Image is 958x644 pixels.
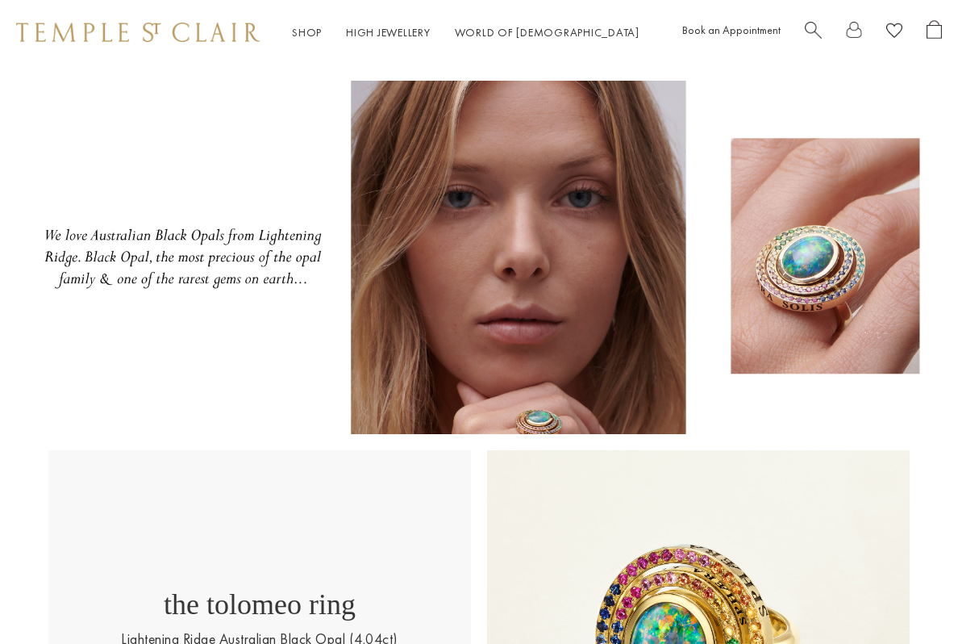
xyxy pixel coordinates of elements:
iframe: Gorgias live chat messenger [877,568,942,628]
nav: Main navigation [292,23,639,43]
a: Book an Appointment [682,23,781,37]
a: Open Shopping Bag [927,20,942,45]
a: World of [DEMOGRAPHIC_DATA]World of [DEMOGRAPHIC_DATA] [455,25,639,40]
a: Search [805,20,822,45]
a: View Wishlist [886,20,902,45]
img: Temple St. Clair [16,23,260,42]
p: the tolomeo ring [164,588,356,629]
a: High JewelleryHigh Jewellery [346,25,431,40]
a: ShopShop [292,25,322,40]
